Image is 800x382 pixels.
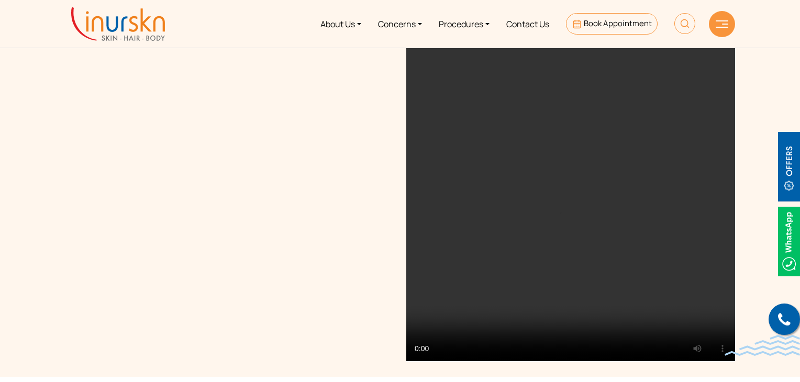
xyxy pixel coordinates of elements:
img: bluewave [725,335,800,356]
a: Procedures [430,4,498,43]
span: Book Appointment [584,18,652,29]
a: Contact Us [498,4,558,43]
img: Whatsappicon [778,207,800,276]
img: inurskn-logo [71,7,165,41]
a: Whatsappicon [778,235,800,246]
img: HeaderSearch [674,13,695,34]
a: Concerns [370,4,430,43]
img: hamLine.svg [716,20,728,28]
img: offerBt [778,132,800,201]
a: Book Appointment [566,13,658,35]
a: About Us [312,4,370,43]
